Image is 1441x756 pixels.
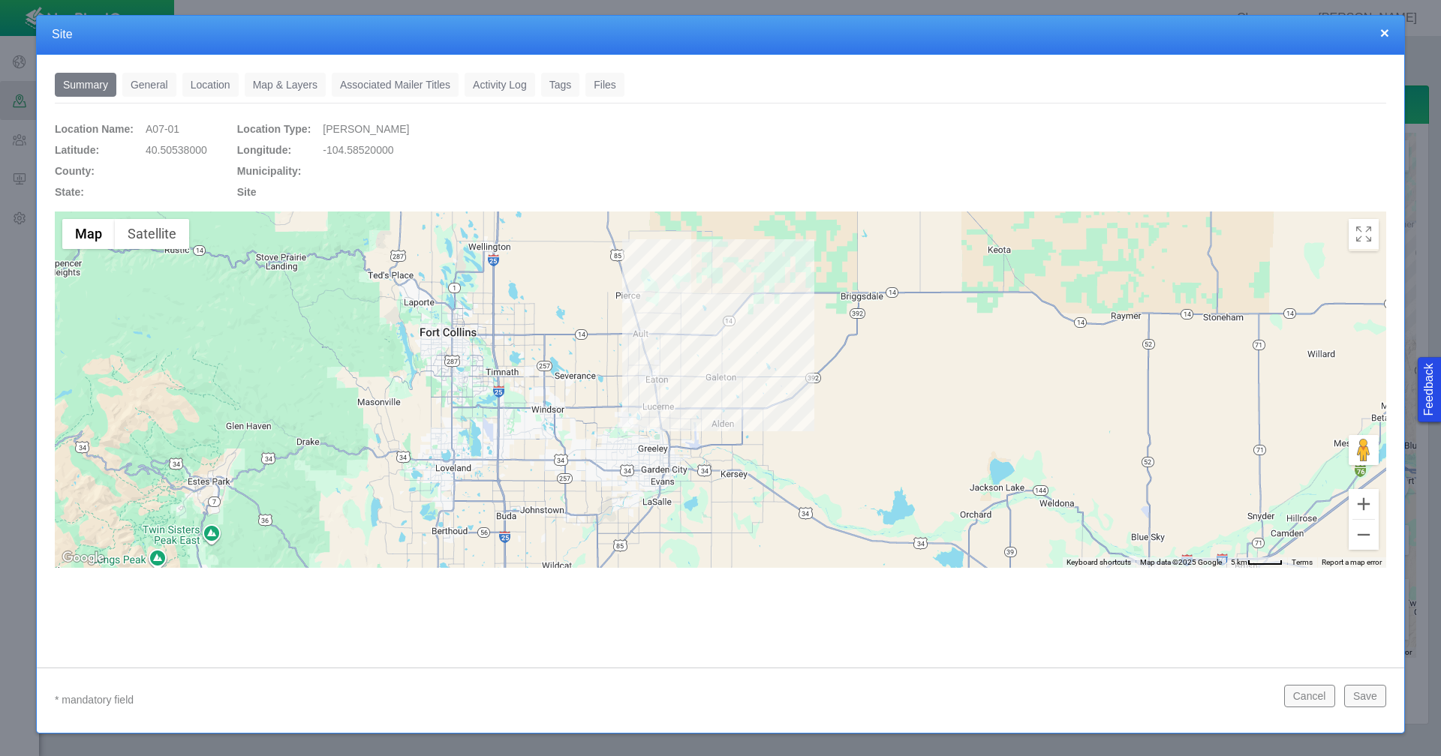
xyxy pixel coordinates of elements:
span: Latitude: [55,144,99,156]
button: Map Scale: 5 km per 43 pixels [1226,557,1287,568]
img: Google [59,548,108,568]
span: -104.58520000 [323,144,393,156]
a: Report a map error [1322,558,1382,566]
a: General [122,73,176,97]
span: Site [237,186,257,198]
button: Save [1344,685,1386,707]
span: Location Name: [55,123,134,135]
span: 40.50538000 [146,144,207,156]
button: Zoom out [1349,520,1379,550]
span: County: [55,165,95,177]
a: Map & Layers [245,73,326,97]
span: Location Type: [237,123,311,135]
button: Keyboard shortcuts [1066,557,1131,568]
span: Municipality: [237,165,302,177]
a: Summary [55,73,116,97]
span: Longitude: [237,144,291,156]
span: [PERSON_NAME] [323,123,409,135]
h4: Site [52,27,1389,43]
span: A07-01 [146,123,179,135]
a: Terms (opens in new tab) [1292,558,1313,566]
span: 5 km [1231,558,1247,566]
a: Location [182,73,239,97]
a: Open this area in Google Maps (opens a new window) [59,548,108,568]
button: Drag Pegman onto the map to open Street View [1349,435,1379,465]
p: * mandatory field [55,691,1272,709]
a: Files [585,73,624,97]
button: Toggle Fullscreen in browser window [1349,219,1379,249]
a: Associated Mailer Titles [332,73,459,97]
a: Activity Log [465,73,535,97]
span: State: [55,186,84,198]
button: Zoom in [1349,489,1379,519]
button: Show street map [62,219,115,249]
a: Tags [541,73,580,97]
button: Show satellite imagery [115,219,189,249]
button: Cancel [1284,685,1335,707]
button: close [1380,25,1389,40]
span: Map data ©2025 Google [1140,558,1222,566]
